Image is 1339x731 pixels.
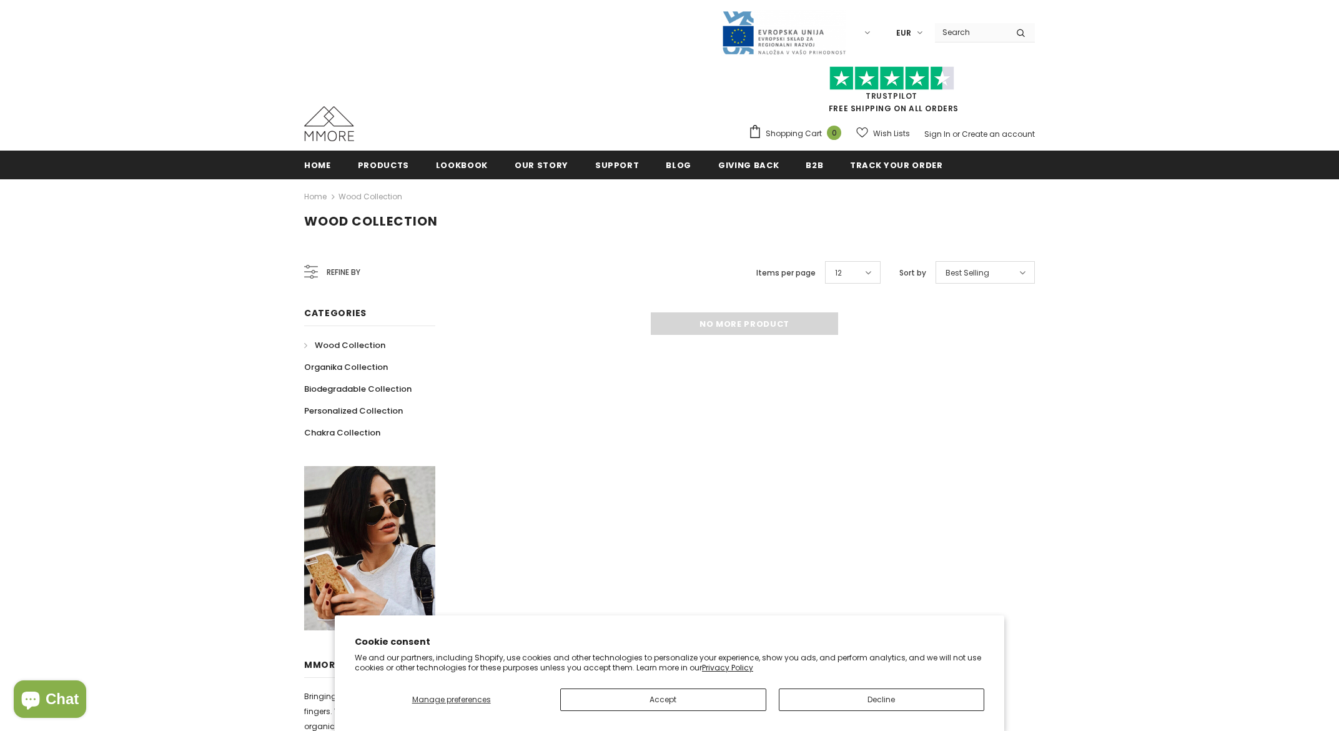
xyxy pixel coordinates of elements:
[806,151,823,179] a: B2B
[779,689,984,711] button: Decline
[952,129,960,139] span: or
[595,151,640,179] a: support
[304,106,354,141] img: MMORE Cases
[327,266,360,279] span: Refine by
[595,159,640,171] span: support
[766,127,822,140] span: Shopping Cart
[304,378,412,400] a: Biodegradable Collection
[702,662,753,673] a: Privacy Policy
[304,159,331,171] span: Home
[935,23,1007,41] input: Search Site
[829,66,954,91] img: Trust Pilot Stars
[304,307,367,319] span: Categories
[304,151,331,179] a: Home
[827,126,841,140] span: 0
[304,334,385,356] a: Wood Collection
[718,151,779,179] a: Giving back
[304,422,380,444] a: Chakra Collection
[748,72,1035,114] span: FREE SHIPPING ON ALL ORDERS
[304,405,403,417] span: Personalized Collection
[304,427,380,439] span: Chakra Collection
[304,361,388,373] span: Organika Collection
[666,159,691,171] span: Blog
[850,151,942,179] a: Track your order
[304,400,403,422] a: Personalized Collection
[412,694,491,705] span: Manage preferences
[721,27,846,37] a: Javni Razpis
[304,383,412,395] span: Biodegradable Collection
[748,124,847,143] a: Shopping Cart 0
[358,151,409,179] a: Products
[835,267,842,279] span: 12
[10,680,90,721] inbox-online-store-chat: Shopify online store chat
[850,159,942,171] span: Track your order
[866,91,917,101] a: Trustpilot
[721,10,846,56] img: Javni Razpis
[896,27,911,39] span: EUR
[924,129,951,139] a: Sign In
[304,212,438,230] span: Wood Collection
[515,159,568,171] span: Our Story
[436,151,488,179] a: Lookbook
[666,151,691,179] a: Blog
[358,159,409,171] span: Products
[355,689,548,711] button: Manage preferences
[304,356,388,378] a: Organika Collection
[515,151,568,179] a: Our Story
[304,189,327,204] a: Home
[946,267,989,279] span: Best Selling
[873,127,910,140] span: Wish Lists
[756,267,816,279] label: Items per page
[560,689,766,711] button: Accept
[338,191,402,202] a: Wood Collection
[355,653,984,672] p: We and our partners, including Shopify, use cookies and other technologies to personalize your ex...
[962,129,1035,139] a: Create an account
[355,635,984,649] h2: Cookie consent
[436,159,488,171] span: Lookbook
[304,659,341,671] span: MMORE
[806,159,823,171] span: B2B
[718,159,779,171] span: Giving back
[315,339,385,351] span: Wood Collection
[899,267,926,279] label: Sort by
[856,122,910,144] a: Wish Lists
